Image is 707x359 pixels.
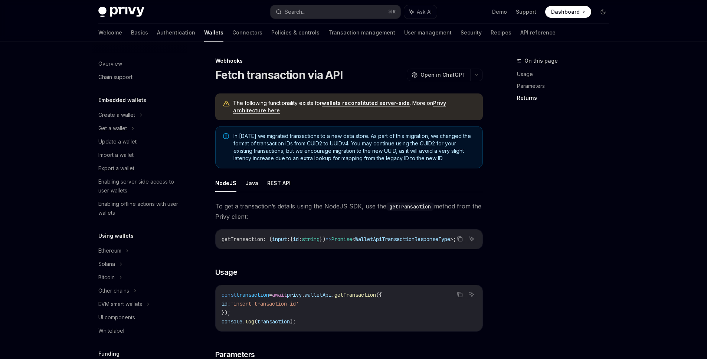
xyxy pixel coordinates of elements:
[404,24,452,42] a: User management
[388,9,396,15] span: ⌘ K
[517,80,615,92] a: Parameters
[285,7,305,16] div: Search...
[287,236,290,243] span: :
[293,236,299,243] span: id
[204,24,223,42] a: Wallets
[98,137,137,146] div: Update a wallet
[242,318,245,325] span: .
[267,174,291,192] button: REST API
[233,132,475,162] span: In [DATE] we migrated transactions to a new data store. As part of this migration, we changed the...
[232,24,262,42] a: Connectors
[92,324,187,337] a: Whitelabel
[98,164,134,173] div: Export a wallet
[92,135,187,148] a: Update a wallet
[516,8,536,16] a: Support
[331,292,334,298] span: .
[92,197,187,220] a: Enabling offline actions with user wallets
[215,174,236,192] button: NodeJS
[236,292,269,298] span: transaction
[420,71,466,79] span: Open in ChatGPT
[98,96,146,105] h5: Embedded wallets
[272,236,287,243] span: input
[352,236,355,243] span: <
[98,349,120,358] h5: Funding
[407,69,470,81] button: Open in ChatGPT
[334,292,376,298] span: getTransaction
[222,292,236,298] span: const
[287,292,302,298] span: privy
[305,292,331,298] span: walletApi
[491,24,511,42] a: Recipes
[545,6,591,18] a: Dashboard
[492,8,507,16] a: Demo
[230,300,299,307] span: 'insert-transaction-id'
[98,260,115,269] div: Solana
[215,57,483,65] div: Webhooks
[453,236,456,243] span: ;
[290,318,296,325] span: );
[215,68,343,82] h1: Fetch transaction via API
[98,111,135,119] div: Create a wallet
[222,309,230,316] span: });
[328,24,395,42] a: Transaction management
[98,313,135,322] div: UI components
[417,8,432,16] span: Ask AI
[271,24,320,42] a: Policies & controls
[92,70,187,84] a: Chain support
[386,202,434,211] code: getTransaction
[376,292,382,298] span: ({
[272,292,287,298] span: await
[98,200,183,217] div: Enabling offline actions with user wallets
[302,236,320,243] span: string
[467,290,477,299] button: Ask AI
[355,236,450,243] span: WalletApiTransactionResponseType
[222,300,230,307] span: id:
[320,236,325,243] span: })
[517,68,615,80] a: Usage
[215,267,238,277] span: Usage
[455,290,465,299] button: Copy the contents from the code block
[98,73,132,82] div: Chain support
[98,326,124,335] div: Whitelabel
[271,5,400,19] button: Search...⌘K
[98,273,115,282] div: Bitcoin
[98,300,142,309] div: EVM smart wallets
[257,318,290,325] span: transaction
[524,56,558,65] span: On this page
[245,318,254,325] span: log
[92,57,187,70] a: Overview
[520,24,556,42] a: API reference
[98,177,183,195] div: Enabling server-side access to user wallets
[223,100,230,108] svg: Warning
[222,236,263,243] span: getTransaction
[322,100,410,106] a: wallets reconstituted server-side
[299,236,302,243] span: :
[404,5,437,19] button: Ask AI
[450,236,453,243] span: >
[455,234,465,244] button: Copy the contents from the code block
[98,24,122,42] a: Welcome
[269,292,272,298] span: =
[98,286,129,295] div: Other chains
[215,201,483,222] span: To get a transaction’s details using the NodeJS SDK, use the method from the Privy client:
[92,311,187,324] a: UI components
[551,8,580,16] span: Dashboard
[223,133,229,139] svg: Note
[331,236,352,243] span: Promise
[98,7,144,17] img: dark logo
[233,99,475,114] span: The following functionality exists for . More on
[325,236,331,243] span: =>
[98,151,134,159] div: Import a wallet
[461,24,482,42] a: Security
[517,92,615,104] a: Returns
[254,318,257,325] span: (
[92,148,187,162] a: Import a wallet
[302,292,305,298] span: .
[98,246,121,255] div: Ethereum
[467,234,477,244] button: Ask AI
[98,59,122,68] div: Overview
[245,174,258,192] button: Java
[98,124,127,133] div: Get a wallet
[92,162,187,175] a: Export a wallet
[131,24,148,42] a: Basics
